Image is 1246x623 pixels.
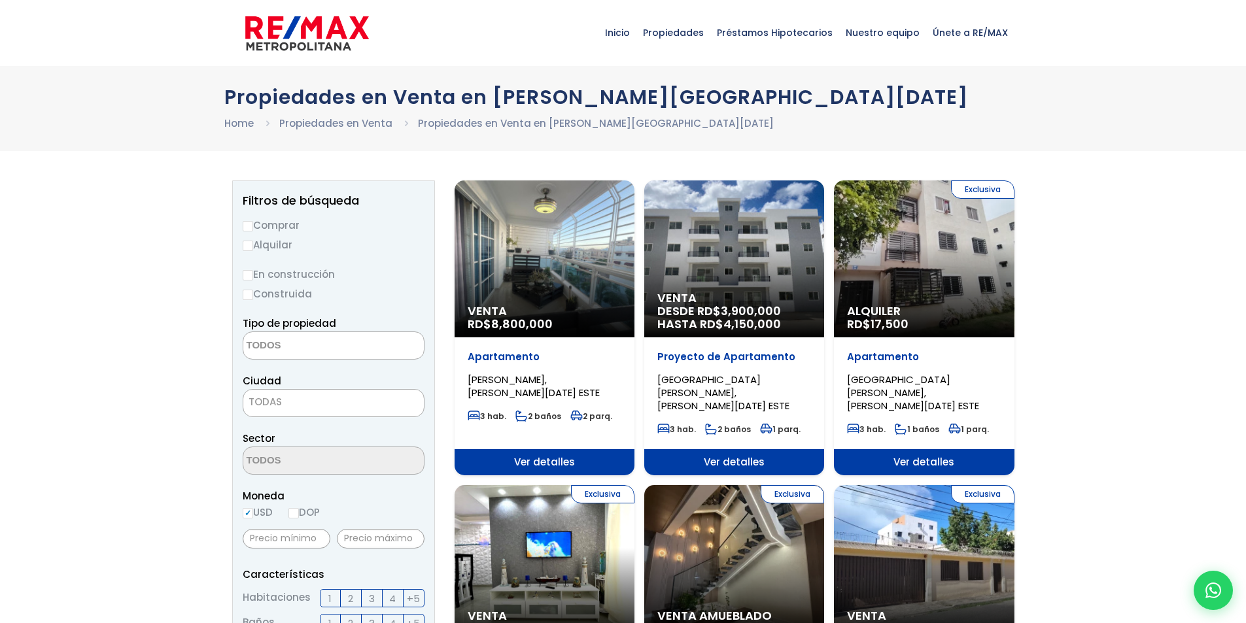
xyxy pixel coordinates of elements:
[644,449,824,475] span: Ver detalles
[407,590,420,607] span: +5
[598,13,636,52] span: Inicio
[243,431,275,445] span: Sector
[328,590,332,607] span: 1
[491,316,553,332] span: 8,800,000
[657,292,811,305] span: Venta
[337,529,424,548] input: Precio máximo
[705,424,751,435] span: 2 baños
[468,373,600,399] span: [PERSON_NAME], [PERSON_NAME][DATE] ESTE
[224,116,254,130] a: Home
[369,590,375,607] span: 3
[657,609,811,622] span: Venta Amueblado
[243,217,424,233] label: Comprar
[279,116,392,130] a: Propiedades en Venta
[468,305,621,318] span: Venta
[455,180,634,475] a: Venta RD$8,800,000 Apartamento [PERSON_NAME], [PERSON_NAME][DATE] ESTE 3 hab. 2 baños 2 parq. Ver...
[468,609,621,622] span: Venta
[455,449,634,475] span: Ver detalles
[288,508,299,518] input: DOP
[288,504,320,520] label: DOP
[243,290,253,300] input: Construida
[847,316,909,332] span: RD$
[636,13,710,52] span: Propiedades
[243,447,370,475] textarea: Search
[847,373,979,413] span: [GEOGRAPHIC_DATA][PERSON_NAME], [PERSON_NAME][DATE] ESTE
[243,589,311,607] span: Habitaciones
[243,221,253,231] input: Comprar
[657,318,811,331] span: HASTA RD$
[847,350,1001,363] p: Apartamento
[418,115,774,131] li: Propiedades en Venta en [PERSON_NAME][GEOGRAPHIC_DATA][DATE]
[243,504,273,520] label: USD
[243,393,424,411] span: TODAS
[243,241,253,251] input: Alquilar
[515,411,561,422] span: 2 baños
[243,316,336,330] span: Tipo de propiedad
[389,590,396,607] span: 4
[657,350,811,363] p: Proyecto de Apartamento
[468,316,553,332] span: RD$
[571,485,634,503] span: Exclusiva
[570,411,612,422] span: 2 parq.
[657,305,811,331] span: DESDE RD$
[948,424,989,435] span: 1 parq.
[348,590,353,607] span: 2
[760,424,801,435] span: 1 parq.
[245,14,369,53] img: remax-metropolitana-logo
[243,266,424,282] label: En construcción
[951,180,1014,199] span: Exclusiva
[243,488,424,504] span: Moneda
[243,237,424,253] label: Alquilar
[243,270,253,280] input: En construcción
[847,424,886,435] span: 3 hab.
[224,86,1022,109] h1: Propiedades en Venta en [PERSON_NAME][GEOGRAPHIC_DATA][DATE]
[243,332,370,360] textarea: Search
[243,374,281,388] span: Ciudad
[847,609,1001,622] span: Venta
[243,194,424,207] h2: Filtros de búsqueda
[657,373,789,413] span: [GEOGRAPHIC_DATA][PERSON_NAME], [PERSON_NAME][DATE] ESTE
[834,180,1014,475] a: Exclusiva Alquiler RD$17,500 Apartamento [GEOGRAPHIC_DATA][PERSON_NAME], [PERSON_NAME][DATE] ESTE...
[871,316,909,332] span: 17,500
[249,395,282,409] span: TODAS
[243,529,330,548] input: Precio mínimo
[644,180,824,475] a: Venta DESDE RD$3,900,000 HASTA RD$4,150,000 Proyecto de Apartamento [GEOGRAPHIC_DATA][PERSON_NAME...
[243,389,424,417] span: TODAS
[847,305,1001,318] span: Alquiler
[761,485,824,503] span: Exclusiva
[951,485,1014,503] span: Exclusiva
[657,424,696,435] span: 3 hab.
[723,316,781,332] span: 4,150,000
[895,424,939,435] span: 1 baños
[243,508,253,518] input: USD
[468,350,621,363] p: Apartamento
[834,449,1014,475] span: Ver detalles
[926,13,1014,52] span: Únete a RE/MAX
[721,303,781,319] span: 3,900,000
[839,13,926,52] span: Nuestro equipo
[243,286,424,302] label: Construida
[468,411,506,422] span: 3 hab.
[243,566,424,582] p: Características
[710,13,839,52] span: Préstamos Hipotecarios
